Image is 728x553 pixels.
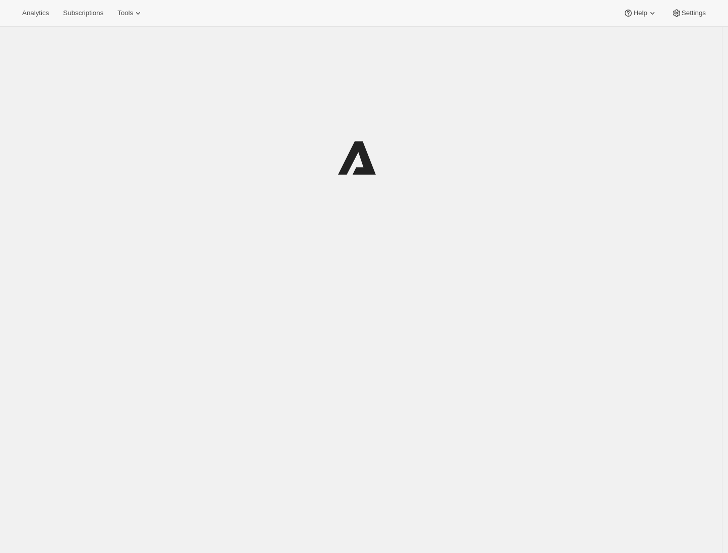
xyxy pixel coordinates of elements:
span: Subscriptions [63,9,103,17]
span: Tools [117,9,133,17]
span: Settings [682,9,706,17]
button: Analytics [16,6,55,20]
button: Help [617,6,663,20]
button: Settings [666,6,712,20]
button: Tools [111,6,149,20]
button: Subscriptions [57,6,109,20]
span: Help [633,9,647,17]
span: Analytics [22,9,49,17]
